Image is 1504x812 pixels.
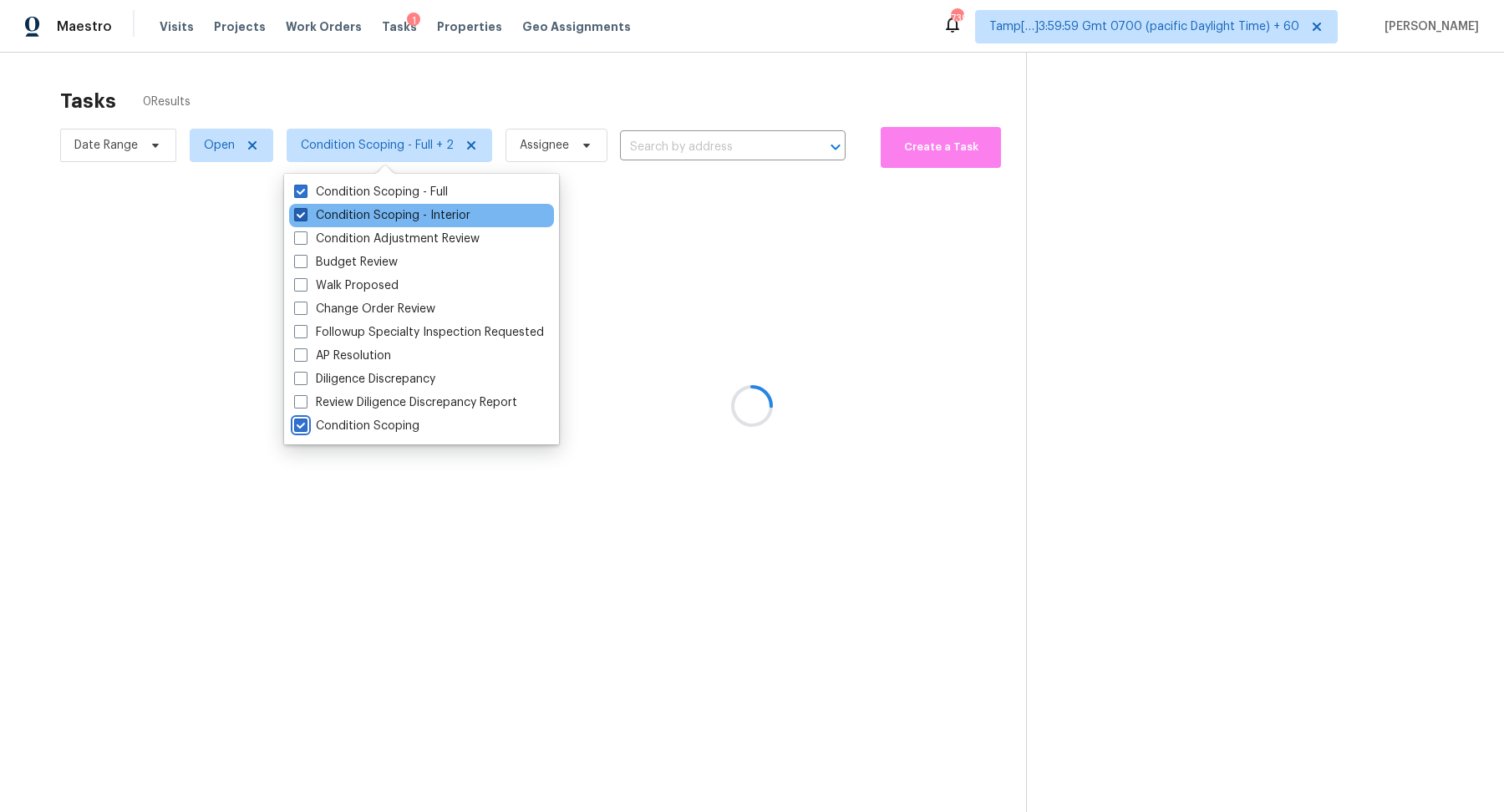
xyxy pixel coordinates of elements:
div: 739 [951,10,963,27]
label: Walk Proposed [294,277,399,294]
label: Followup Specialty Inspection Requested [294,324,544,341]
label: Change Order Review [294,301,435,317]
div: 1 [407,13,420,29]
label: Review Diligence Discrepancy Report [294,394,517,411]
label: Condition Adjustment Review [294,231,480,247]
label: AP Resolution [294,348,391,364]
label: Condition Scoping - Interior [294,207,470,224]
label: Condition Scoping [294,418,419,434]
label: Condition Scoping - Full [294,184,448,200]
label: Diligence Discrepancy [294,371,435,388]
label: Budget Review [294,254,398,271]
